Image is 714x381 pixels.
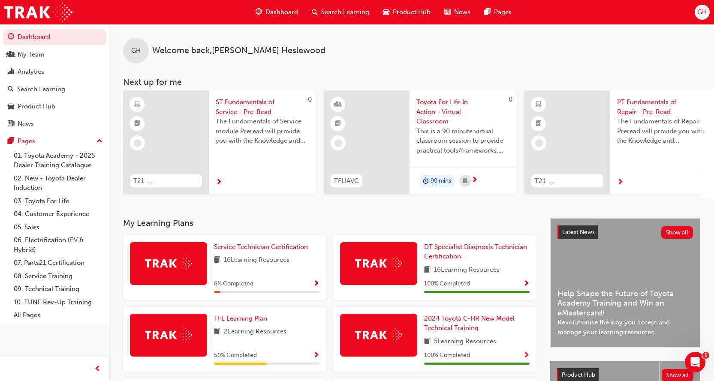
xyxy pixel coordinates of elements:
div: Analytics [18,67,44,77]
span: GH [131,46,141,56]
button: Show Progress [313,279,319,289]
a: 09. Technical Training [10,282,106,296]
span: learningResourceType_INSTRUCTOR_LED-icon [335,99,341,110]
span: 100 % Completed [424,279,470,289]
div: My Team [18,50,45,60]
a: 01. Toyota Academy - 2025 Dealer Training Catalogue [10,149,106,172]
span: TFLIAVC [334,176,359,186]
a: TFL Learning Plan [214,314,271,324]
span: Show Progress [523,280,530,288]
span: PT Fundamentals of Repair - Pre-Read [617,97,711,117]
div: News [18,119,34,129]
span: 2024 Toyota C-HR New Model Technical Training [424,315,515,332]
span: 1 [702,352,709,359]
h3: Next up for me [109,77,714,87]
a: Dashboard [3,29,106,45]
span: 50 % Completed [214,351,257,360]
button: Pages [3,133,106,149]
span: news-icon [444,7,451,18]
a: pages-iconPages [477,3,518,21]
span: search-icon [8,86,14,93]
a: 0T21-STFOS_PRE_READST Fundamentals of Service - Pre-ReadThe Fundamentals of Service module Prerea... [123,90,316,194]
a: My Team [3,47,106,63]
span: learningResourceType_ELEARNING-icon [134,99,140,110]
span: 6 % Completed [214,279,253,289]
button: Show Progress [523,279,530,289]
span: people-icon [8,51,14,59]
span: next-icon [216,179,222,186]
a: 07. Parts21 Certification [10,256,106,270]
span: 2 Learning Resources [224,327,286,337]
img: Trak [355,328,402,342]
a: car-iconProduct Hub [376,3,437,21]
div: Product Hub [18,102,55,111]
span: book-icon [214,327,220,337]
span: Help Shape the Future of Toyota Academy Training and Win an eMastercard! [557,289,693,318]
span: Product Hub [393,7,431,17]
button: Show all [661,226,693,239]
span: book-icon [424,336,431,347]
span: guage-icon [8,33,14,41]
a: 2024 Toyota C-HR New Model Technical Training [424,314,530,333]
img: Trak [145,257,192,270]
div: Search Learning [17,84,65,94]
a: 04. Customer Experience [10,207,106,221]
span: Welcome back , [PERSON_NAME] Heslewood [152,46,325,56]
span: booktick-icon [335,118,341,129]
a: News [3,116,106,132]
a: Latest NewsShow all [557,225,693,239]
span: duration-icon [423,176,429,187]
a: 05. Sales [10,221,106,234]
a: 06. Electrification (EV & Hybrid) [10,234,106,256]
span: car-icon [383,7,389,18]
span: Revolutionise the way you access and manage your learning resources. [557,318,693,337]
button: GH [695,5,710,20]
span: 90 mins [431,176,451,186]
span: booktick-icon [536,118,542,129]
span: Toyota For Life In Action - Virtual Classroom [416,97,510,126]
span: Search Learning [321,7,369,17]
span: Dashboard [265,7,298,17]
span: search-icon [312,7,318,18]
span: 16 Learning Resources [224,255,289,266]
span: 0 [308,96,312,103]
span: learningRecordVerb_NONE-icon [535,139,543,147]
span: learningRecordVerb_NONE-icon [134,139,142,147]
span: GH [697,7,707,17]
img: Trak [355,257,402,270]
span: 100 % Completed [424,351,470,360]
span: car-icon [8,103,14,111]
a: Search Learning [3,81,106,97]
span: next-icon [617,179,624,186]
span: prev-icon [94,364,101,375]
span: Show Progress [313,280,319,288]
span: news-icon [8,120,14,128]
span: 0 [709,96,713,103]
span: chart-icon [8,68,14,76]
img: Trak [4,3,72,22]
span: This is a 90 minute virtual classroom session to provide practical tools/frameworks, behaviours a... [416,126,510,156]
span: 16 Learning Resources [434,265,500,276]
button: Show Progress [523,350,530,361]
span: book-icon [424,265,431,276]
a: Latest NewsShow allHelp Shape the Future of Toyota Academy Training and Win an eMastercard!Revolu... [550,218,700,348]
span: guage-icon [256,7,262,18]
a: 10. TUNE Rev-Up Training [10,296,106,309]
span: Pages [494,7,512,17]
span: The Fundamentals of Service module Preread will provide you with the Knowledge and Understanding ... [216,117,309,146]
a: DT Specialist Diagnosis Technician Certification [424,242,530,261]
a: guage-iconDashboard [249,3,305,21]
span: next-icon [471,177,478,184]
a: search-iconSearch Learning [305,3,376,21]
span: Show Progress [523,352,530,360]
span: ST Fundamentals of Service - Pre-Read [216,97,309,117]
span: Product Hub [562,371,595,378]
div: Pages [18,136,35,146]
a: Service Technician Certification [214,242,311,252]
span: book-icon [214,255,220,266]
span: Show Progress [313,352,319,360]
a: Product Hub [3,99,106,114]
span: DT Specialist Diagnosis Technician Certification [424,243,527,261]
